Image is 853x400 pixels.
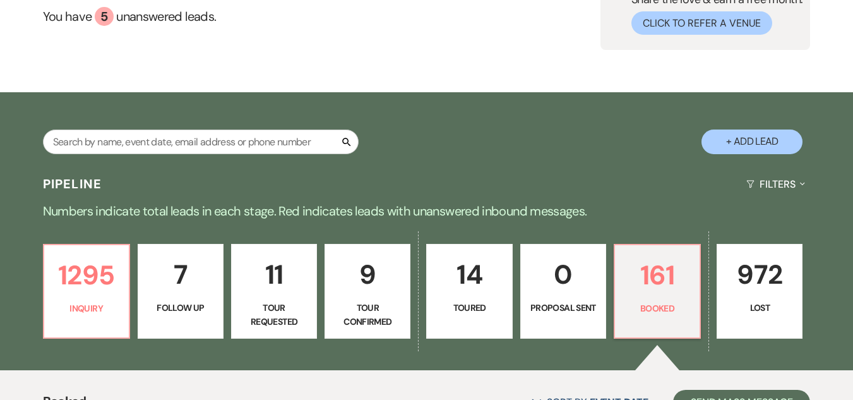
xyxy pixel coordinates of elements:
[95,7,114,26] div: 5
[741,167,810,201] button: Filters
[325,244,410,339] a: 9Tour Confirmed
[43,130,359,154] input: Search by name, event date, email address or phone number
[146,301,215,315] p: Follow Up
[701,130,802,154] button: + Add Lead
[146,253,215,296] p: 7
[614,244,701,339] a: 161Booked
[631,11,772,35] button: Click to Refer a Venue
[43,244,130,339] a: 1295Inquiry
[333,253,402,296] p: 9
[231,244,317,339] a: 11Tour Requested
[725,301,794,315] p: Lost
[138,244,224,339] a: 7Follow Up
[520,244,606,339] a: 0Proposal Sent
[239,301,309,329] p: Tour Requested
[434,301,504,315] p: Toured
[43,175,102,193] h3: Pipeline
[528,301,598,315] p: Proposal Sent
[52,301,121,315] p: Inquiry
[725,253,794,296] p: 972
[623,301,692,315] p: Booked
[426,244,512,339] a: 14Toured
[717,244,802,339] a: 972Lost
[333,301,402,329] p: Tour Confirmed
[43,7,263,26] a: You have 5 unanswered leads.
[239,253,309,296] p: 11
[52,254,121,296] p: 1295
[623,254,692,296] p: 161
[434,253,504,296] p: 14
[528,253,598,296] p: 0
